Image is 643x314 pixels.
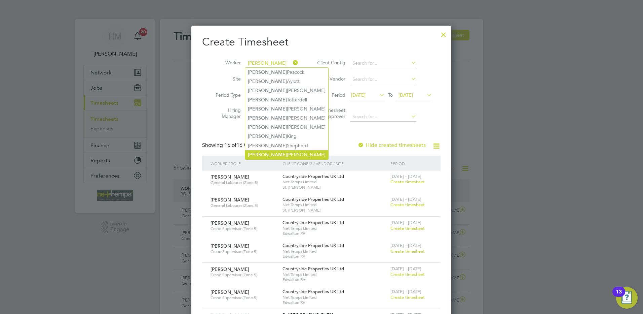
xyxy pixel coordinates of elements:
span: Crane Supervisor (Zone 5) [211,295,277,301]
span: Net Temps Limited [282,179,387,185]
div: Period [389,156,434,171]
label: Client Config [315,60,345,66]
b: [PERSON_NAME] [248,143,287,149]
span: St. [PERSON_NAME] [282,208,387,213]
label: Site [211,76,241,82]
li: Totterdell [245,95,328,104]
span: Create timesheet [390,179,425,185]
span: Net Temps Limited [282,226,387,231]
input: Search for... [350,75,416,84]
span: Net Temps Limited [282,272,387,277]
span: Edwalton RV [282,254,387,259]
span: [DATE] [399,92,413,98]
span: To [386,91,395,99]
li: [PERSON_NAME] [245,123,328,132]
span: Create timesheet [390,202,425,208]
span: [DATE] - [DATE] [390,196,421,202]
span: [PERSON_NAME] [211,220,249,226]
span: Countryside Properties UK Ltd [282,266,344,272]
input: Search for... [245,59,298,68]
b: [PERSON_NAME] [248,124,287,130]
span: Countryside Properties UK Ltd [282,174,344,179]
span: Edwalton RV [282,231,387,236]
span: [DATE] - [DATE] [390,289,421,294]
button: Open Resource Center, 13 new notifications [616,287,638,309]
span: St. [PERSON_NAME] [282,185,387,190]
li: [PERSON_NAME] [245,86,328,95]
h2: Create Timesheet [202,35,441,49]
span: Create timesheet [390,294,425,300]
li: [PERSON_NAME] [245,114,328,123]
span: Countryside Properties UK Ltd [282,243,344,248]
li: Peacock [245,68,328,77]
li: [PERSON_NAME] [245,150,328,159]
span: [DATE] - [DATE] [390,174,421,179]
label: Vendor [315,76,345,82]
li: King [245,132,328,141]
span: Create timesheet [390,248,425,254]
span: 16 of [224,142,236,149]
li: Aylott [245,77,328,86]
span: [DATE] - [DATE] [390,243,421,248]
div: Worker / Role [209,156,281,171]
span: [DATE] [351,92,366,98]
span: Net Temps Limited [282,249,387,254]
b: [PERSON_NAME] [248,88,287,93]
b: [PERSON_NAME] [248,106,287,112]
b: [PERSON_NAME] [248,78,287,84]
span: General Labourer (Zone 5) [211,180,277,185]
span: Countryside Properties UK Ltd [282,289,344,294]
span: Crane Supervisor (Zone 5) [211,249,277,254]
span: Create timesheet [390,225,425,231]
span: 16 Workers [224,142,263,149]
span: [DATE] - [DATE] [390,266,421,272]
span: [PERSON_NAME] [211,266,249,272]
label: Hide created timesheets [357,142,426,149]
div: Showing [202,142,265,149]
span: Countryside Properties UK Ltd [282,196,344,202]
span: [PERSON_NAME] [211,197,249,203]
b: [PERSON_NAME] [248,69,287,75]
input: Search for... [350,59,416,68]
div: 13 [616,292,622,301]
b: [PERSON_NAME] [248,133,287,139]
label: Worker [211,60,241,66]
label: Period Type [211,92,241,98]
label: Timesheet Approver [315,107,345,119]
input: Search for... [350,112,416,122]
li: [PERSON_NAME] [245,104,328,114]
span: [PERSON_NAME] [211,174,249,180]
span: Net Temps Limited [282,202,387,208]
span: Edwalton RV [282,277,387,282]
span: Net Temps Limited [282,295,387,300]
b: [PERSON_NAME] [248,97,287,103]
label: Hiring Manager [211,107,241,119]
span: Countryside Properties UK Ltd [282,220,344,225]
span: Crane Supervisor (Zone 5) [211,272,277,278]
b: [PERSON_NAME] [248,152,287,158]
span: [PERSON_NAME] [211,289,249,295]
span: Crane Supervisor (Zone 5) [211,226,277,231]
li: Shepherd [245,141,328,150]
span: General Labourer (Zone 5) [211,203,277,208]
span: [DATE] - [DATE] [390,220,421,225]
span: Create timesheet [390,272,425,277]
label: Period [315,92,345,98]
span: Edwalton RV [282,300,387,305]
div: Client Config / Vendor / Site [281,156,389,171]
b: [PERSON_NAME] [248,115,287,121]
span: [PERSON_NAME] [211,243,249,249]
